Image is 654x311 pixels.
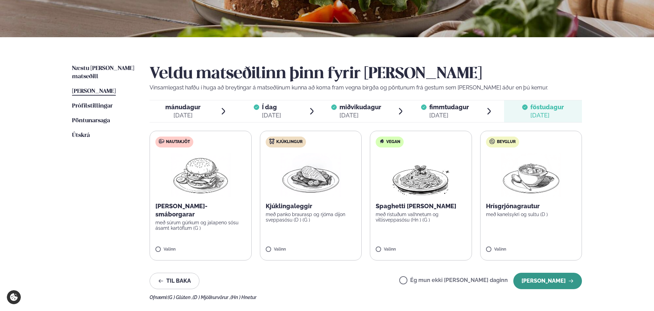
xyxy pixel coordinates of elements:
[262,111,281,119] div: [DATE]
[72,88,116,94] span: [PERSON_NAME]
[166,139,190,145] span: Nautakjöt
[530,103,564,111] span: föstudagur
[72,131,90,140] a: Útskrá
[266,212,356,223] p: með panko braurasp og rjóma dijon sveppasósu (D ) (G )
[376,212,466,223] p: með ristuðum valhnetum og villisveppasósu (Hn ) (G )
[72,87,116,96] a: [PERSON_NAME]
[486,202,576,210] p: Hrísgrjónagrautur
[231,295,256,300] span: (Hn ) Hnetur
[7,290,21,304] a: Cookie settings
[513,273,582,289] button: [PERSON_NAME]
[72,118,110,124] span: Pöntunarsaga
[150,295,582,300] div: Ofnæmi:
[486,212,576,217] p: með kanelsykri og sultu (D )
[72,66,134,80] span: Næstu [PERSON_NAME] matseðill
[72,102,113,110] a: Prófílstillingar
[193,295,231,300] span: (D ) Mjólkurvörur ,
[339,103,381,111] span: miðvikudagur
[159,139,164,144] img: beef.svg
[170,153,231,197] img: Hamburger.png
[72,65,136,81] a: Næstu [PERSON_NAME] matseðill
[497,139,516,145] span: Beyglur
[266,202,356,210] p: Kjúklingaleggir
[165,111,200,119] div: [DATE]
[386,139,400,145] span: Vegan
[72,132,90,138] span: Útskrá
[281,153,341,197] img: Chicken-breast.png
[489,139,495,144] img: bagle-new-16px.svg
[429,111,469,119] div: [DATE]
[269,139,275,144] img: chicken.svg
[530,111,564,119] div: [DATE]
[155,202,246,218] p: [PERSON_NAME]-smáborgarar
[376,202,466,210] p: Spaghetti [PERSON_NAME]
[165,103,200,111] span: mánudagur
[150,84,582,92] p: Vinsamlegast hafðu í huga að breytingar á matseðlinum kunna að koma fram vegna birgða og pöntunum...
[150,273,199,289] button: Til baka
[155,220,246,231] p: með súrum gúrkum og jalapeno sósu ásamt kartöflum (G )
[168,295,193,300] span: (G ) Glúten ,
[276,139,303,145] span: Kjúklingur
[150,65,582,84] h2: Veldu matseðilinn þinn fyrir [PERSON_NAME]
[391,153,451,197] img: Spagetti.png
[501,153,561,197] img: Soup.png
[72,117,110,125] a: Pöntunarsaga
[429,103,469,111] span: fimmtudagur
[339,111,381,119] div: [DATE]
[379,139,385,144] img: Vegan.svg
[72,103,113,109] span: Prófílstillingar
[262,103,281,111] span: Í dag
